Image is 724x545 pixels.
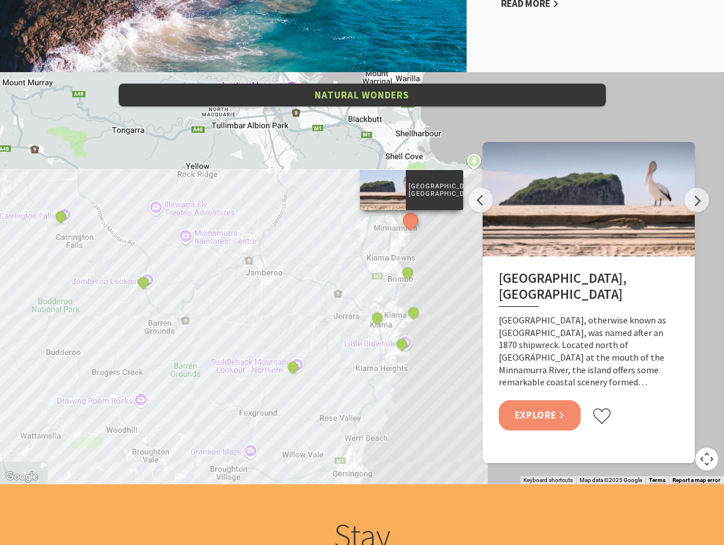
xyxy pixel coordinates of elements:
button: Click to favourite Rangoon Island, Minnamurra [592,408,612,425]
a: Terms [649,477,666,484]
button: See detail about Rangoon Island, Minnamurra [400,210,421,231]
button: See detail about Jamberoo lookout [136,274,151,289]
h2: [GEOGRAPHIC_DATA], [GEOGRAPHIC_DATA] [499,270,679,307]
span: Map data ©2025 Google [580,477,642,483]
a: Explore [499,400,581,431]
button: See detail about Little Blowhole, Kiama [394,336,409,351]
button: See detail about Kiama Coast Walk [370,310,385,325]
p: [GEOGRAPHIC_DATA], otherwise known as [GEOGRAPHIC_DATA], was named after an 1870 shipwreck. Locat... [499,314,679,389]
button: Previous [468,188,493,212]
button: See detail about Saddleback Mountain Lookout, Kiama [285,360,300,374]
button: See detail about Carrington Falls, Budderoo National Park [53,209,68,224]
a: Report a map error [672,477,721,484]
button: Keyboard shortcuts [523,476,573,484]
p: [GEOGRAPHIC_DATA], [GEOGRAPHIC_DATA] [405,181,463,199]
img: Google [3,469,41,484]
button: Natural Wonders [119,84,606,107]
button: Next [684,188,709,212]
button: Map camera controls [695,448,718,471]
button: See detail about Kiama Blowhole [405,305,420,320]
a: Click to see this area on Google Maps [3,469,41,484]
button: See detail about Bombo Headland [400,264,414,279]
